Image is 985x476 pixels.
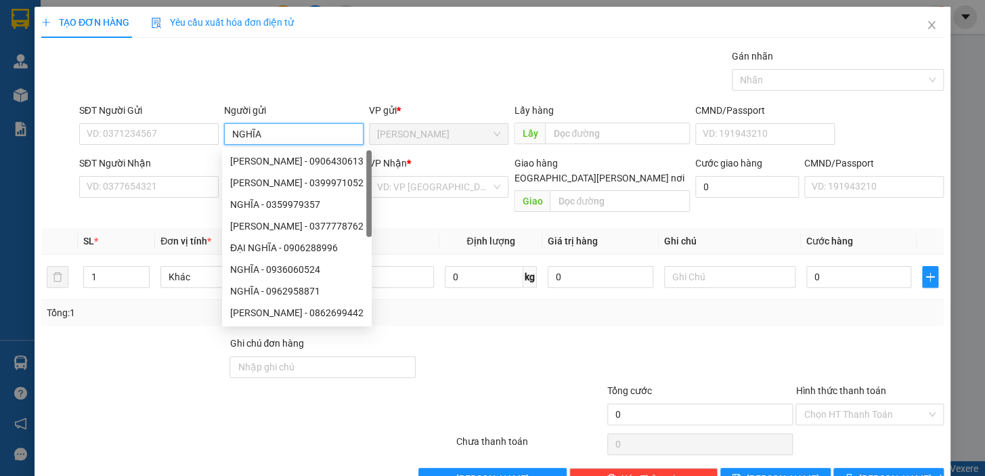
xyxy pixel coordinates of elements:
button: plus [922,266,938,288]
span: Định lượng [466,236,515,246]
div: NGHI - 0862699442 [222,302,372,324]
th: Ghi chú [659,228,801,255]
input: 0 [548,266,653,288]
input: Cước giao hàng [695,176,799,198]
div: SĐT Người Nhận [79,156,219,171]
span: VP Nhận [369,158,407,169]
div: NGHĨA - 0936060524 [222,259,372,280]
div: NGHĨA - 0936060524 [230,262,364,277]
span: Lấy hàng [514,105,553,116]
span: TẠO ĐƠN HÀNG [41,17,129,28]
div: [PERSON_NAME] - 0377778762 [230,219,364,234]
div: VP gửi [369,103,508,118]
input: Dọc đường [550,190,690,212]
div: CMND/Passport [695,103,835,118]
span: Lấy [514,123,545,144]
div: CMND/Passport [804,156,944,171]
div: NGHĨA - 0359979357 [230,197,364,212]
label: Hình thức thanh toán [795,385,885,396]
div: NGHĨA - 0962958871 [222,280,372,302]
label: Cước giao hàng [695,158,762,169]
input: Dọc đường [545,123,690,144]
div: NGHĨA - 0399971052 [222,172,372,194]
div: [PERSON_NAME] - 0399971052 [230,175,364,190]
span: Giao hàng [514,158,557,169]
img: icon [151,18,162,28]
div: Người gửi [224,103,364,118]
div: [PERSON_NAME] - 0862699442 [230,305,364,320]
div: NGHỊ - 0377778762 [222,215,372,237]
input: Ghi Chú [664,266,795,288]
div: SĐT Người Gửi [79,103,219,118]
div: NGHĨA - 0962958871 [230,284,364,299]
input: Ghi chú đơn hàng [229,356,416,378]
span: [GEOGRAPHIC_DATA][PERSON_NAME] nơi [500,171,690,186]
div: ĐẠI NGHĨA - 0906288996 [222,237,372,259]
span: Ninh Hòa [377,124,500,144]
button: delete [47,266,68,288]
div: Tổng: 1 [47,305,381,320]
span: kg [523,266,537,288]
div: [PERSON_NAME] - 0906430613 [230,154,364,169]
span: Đơn vị tính [160,236,211,246]
div: Chưa thanh toán [455,434,606,458]
div: ĐẠI NGHĨA - 0906288996 [230,240,364,255]
button: Close [913,7,950,45]
span: Yêu cầu xuất hóa đơn điện tử [151,17,294,28]
div: NGHỊA - 0906430613 [222,150,372,172]
span: Giá trị hàng [548,236,598,246]
label: Ghi chú đơn hàng [229,338,304,349]
span: plus [923,272,938,282]
span: Giao [514,190,550,212]
span: Tổng cước [607,385,652,396]
span: Khác [169,267,284,287]
span: SL [83,236,94,246]
span: Cước hàng [806,236,853,246]
span: close [926,20,937,30]
label: Gán nhãn [732,51,773,62]
div: NGHĨA - 0359979357 [222,194,372,215]
span: plus [41,18,51,27]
